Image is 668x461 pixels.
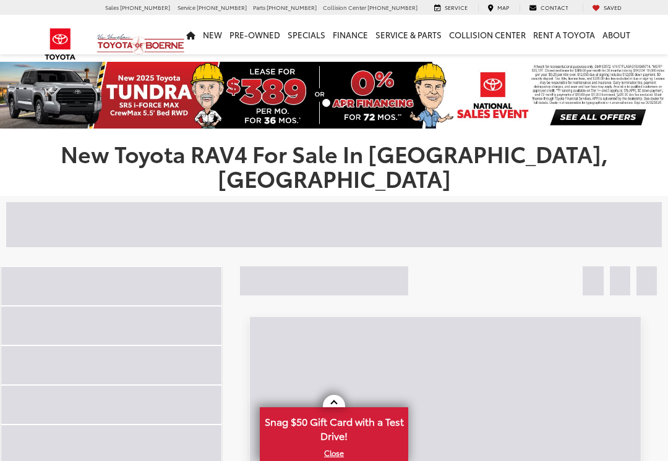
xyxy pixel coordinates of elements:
a: Pre-Owned [226,15,284,54]
span: Saved [604,3,622,11]
a: Home [182,15,199,54]
a: Finance [329,15,372,54]
a: Map [478,4,518,12]
span: Parts [253,3,265,11]
a: New [199,15,226,54]
span: Collision Center [323,3,366,11]
span: Map [497,3,509,11]
a: About [599,15,634,54]
img: Toyota [37,24,83,64]
span: Contact [541,3,568,11]
img: Vic Vaughan Toyota of Boerne [96,33,185,55]
a: Specials [284,15,329,54]
span: Snag $50 Gift Card with a Test Drive! [261,408,407,446]
span: [PHONE_NUMBER] [367,3,417,11]
span: [PHONE_NUMBER] [267,3,317,11]
a: Service & Parts: Opens in a new tab [372,15,445,54]
a: My Saved Vehicles [583,4,631,12]
span: [PHONE_NUMBER] [197,3,247,11]
a: Service [425,4,477,12]
span: Service [178,3,195,11]
a: Collision Center [445,15,529,54]
span: Service [445,3,468,11]
a: Rent a Toyota [529,15,599,54]
span: [PHONE_NUMBER] [120,3,170,11]
span: Sales [105,3,119,11]
a: Contact [520,4,578,12]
